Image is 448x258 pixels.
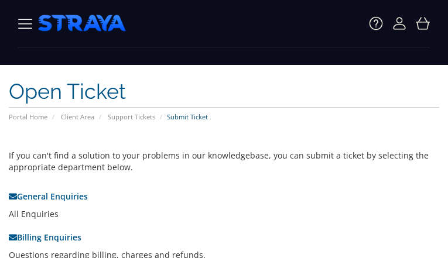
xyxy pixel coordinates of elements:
[416,16,430,30] img: Icon
[369,16,383,30] img: Icon
[38,9,126,38] img: Straya Hosting
[392,16,406,30] img: Icon
[157,112,208,122] li: Submit Ticket
[9,150,439,173] p: If you can't find a solution to your problems in our knowledgebase, you can submit a ticket by se...
[108,112,155,121] a: Support Tickets
[9,208,365,220] p: All Enquiries
[18,16,32,30] img: Straya Hosting
[9,77,439,108] h1: Open Ticket
[9,191,88,202] a: General Enquiries
[9,232,81,243] a: Billing Enquiries
[61,112,94,121] a: Client Area
[9,112,47,121] a: Portal Home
